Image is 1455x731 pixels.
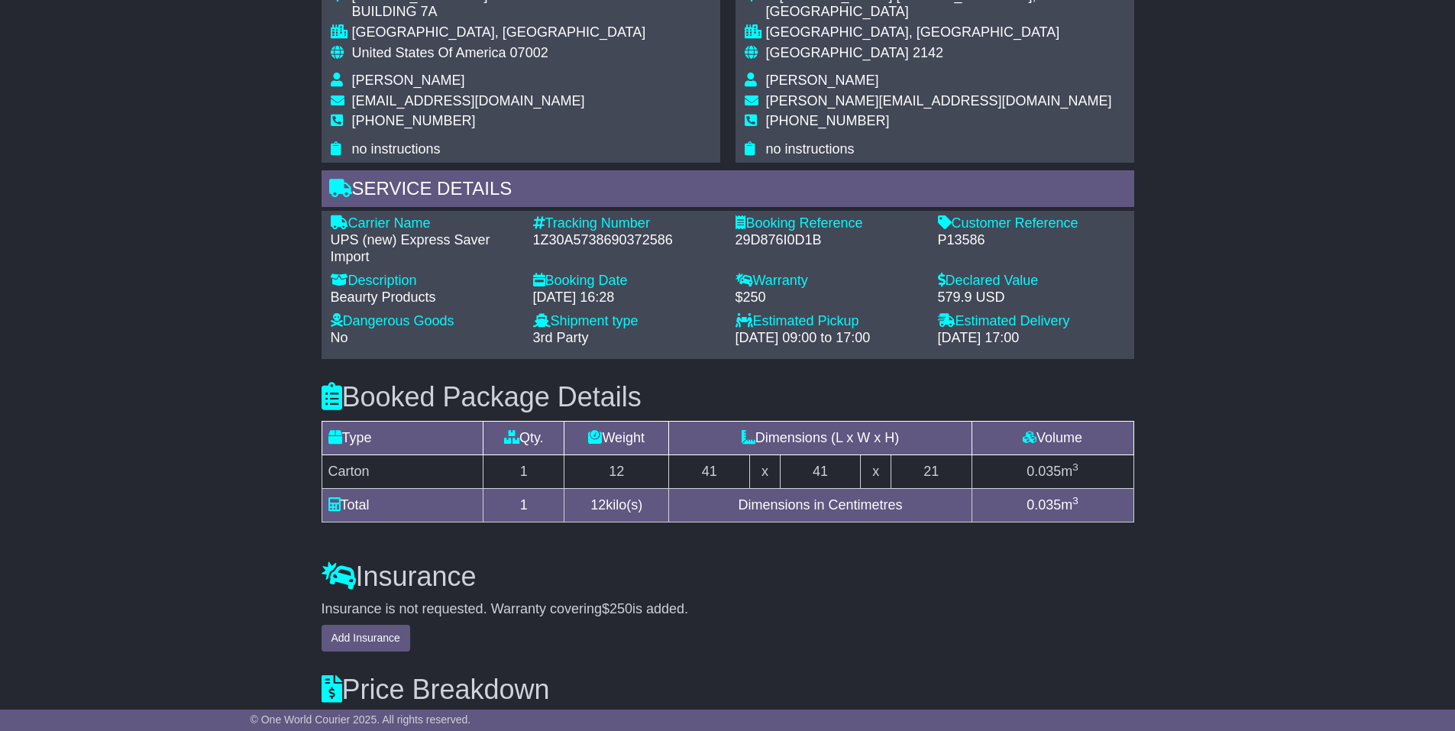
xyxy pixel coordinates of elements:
[352,45,506,60] span: United States Of America
[766,45,909,60] span: [GEOGRAPHIC_DATA]
[533,232,720,249] div: 1Z30A5738690372586
[938,215,1125,232] div: Customer Reference
[938,273,1125,289] div: Declared Value
[590,497,606,513] span: 12
[736,313,923,330] div: Estimated Pickup
[510,45,548,60] span: 07002
[331,289,518,306] div: Beaurty Products
[352,24,646,41] div: [GEOGRAPHIC_DATA], [GEOGRAPHIC_DATA]
[322,170,1134,212] div: Service Details
[1072,495,1078,506] sup: 3
[322,674,1134,705] h3: Price Breakdown
[780,455,861,489] td: 41
[669,489,972,522] td: Dimensions in Centimetres
[352,73,465,88] span: [PERSON_NAME]
[766,113,890,128] span: [PHONE_NUMBER]
[750,455,780,489] td: x
[736,289,923,306] div: $250
[533,313,720,330] div: Shipment type
[352,93,585,108] span: [EMAIL_ADDRESS][DOMAIN_NAME]
[331,330,348,345] span: No
[972,455,1133,489] td: m
[669,422,972,455] td: Dimensions (L x W x H)
[322,422,483,455] td: Type
[322,625,410,652] button: Add Insurance
[352,4,646,21] div: BUILDING 7A
[322,489,483,522] td: Total
[564,489,669,522] td: kilo(s)
[1072,461,1078,473] sup: 3
[938,330,1125,347] div: [DATE] 17:00
[483,422,564,455] td: Qty.
[533,330,589,345] span: 3rd Party
[533,289,720,306] div: [DATE] 16:28
[331,232,518,265] div: UPS (new) Express Saver Import
[352,141,441,157] span: no instructions
[766,24,1112,41] div: [GEOGRAPHIC_DATA], [GEOGRAPHIC_DATA]
[322,455,483,489] td: Carton
[766,93,1112,108] span: [PERSON_NAME][EMAIL_ADDRESS][DOMAIN_NAME]
[251,713,471,726] span: © One World Courier 2025. All rights reserved.
[533,273,720,289] div: Booking Date
[766,4,1112,21] div: [GEOGRAPHIC_DATA]
[766,141,855,157] span: no instructions
[736,215,923,232] div: Booking Reference
[483,455,564,489] td: 1
[322,601,1134,618] div: Insurance is not requested. Warranty covering is added.
[331,273,518,289] div: Description
[1027,497,1061,513] span: 0.035
[938,289,1125,306] div: 579.9 USD
[483,489,564,522] td: 1
[331,313,518,330] div: Dangerous Goods
[352,113,476,128] span: [PHONE_NUMBER]
[736,273,923,289] div: Warranty
[602,601,632,616] span: $250
[861,455,891,489] td: x
[564,422,669,455] td: Weight
[938,313,1125,330] div: Estimated Delivery
[533,215,720,232] div: Tracking Number
[736,330,923,347] div: [DATE] 09:00 to 17:00
[322,561,1134,592] h3: Insurance
[972,422,1133,455] td: Volume
[322,382,1134,412] h3: Booked Package Details
[331,215,518,232] div: Carrier Name
[913,45,943,60] span: 2142
[766,73,879,88] span: [PERSON_NAME]
[1027,464,1061,479] span: 0.035
[938,232,1125,249] div: P13586
[972,489,1133,522] td: m
[736,232,923,249] div: 29D876I0D1B
[891,455,972,489] td: 21
[564,455,669,489] td: 12
[669,455,750,489] td: 41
